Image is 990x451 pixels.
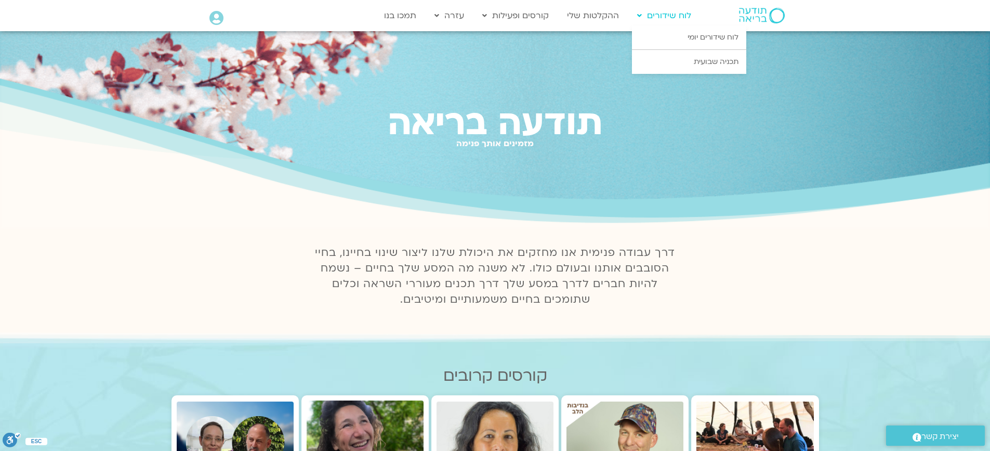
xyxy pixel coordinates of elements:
a: עזרה [429,6,469,25]
p: דרך עבודה פנימית אנו מחזקים את היכולת שלנו ליצור שינוי בחיינו, בחיי הסובבים אותנו ובעולם כולו. לא... [309,245,681,307]
img: תודעה בריאה [739,8,785,23]
span: יצירת קשר [921,430,959,444]
a: תמכו בנו [379,6,421,25]
a: לוח שידורים יומי [632,25,746,49]
a: ההקלטות שלי [562,6,624,25]
a: קורסים ופעילות [477,6,554,25]
a: לוח שידורים [632,6,696,25]
a: יצירת קשר [886,426,985,446]
h2: קורסים קרובים [171,367,819,385]
a: תכניה שבועית [632,50,746,74]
